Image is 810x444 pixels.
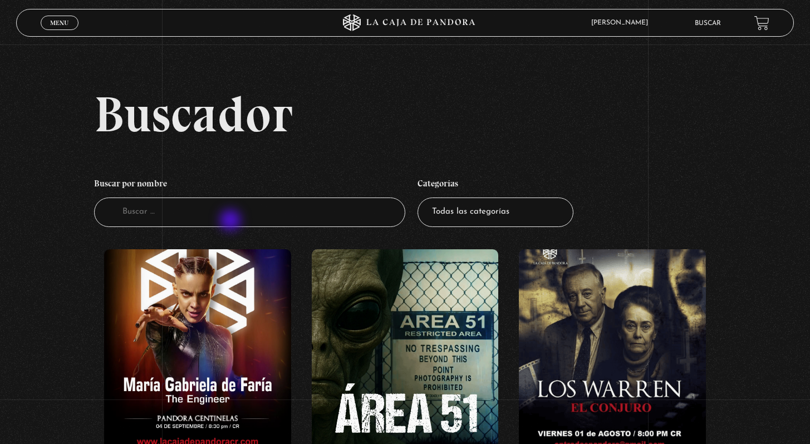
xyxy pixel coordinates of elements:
h4: Categorías [418,172,573,198]
h2: Buscador [94,89,794,139]
span: Menu [50,19,68,26]
span: Cerrar [46,29,72,37]
h4: Buscar por nombre [94,172,405,198]
a: View your shopping cart [754,15,769,30]
span: [PERSON_NAME] [586,19,659,26]
a: Buscar [695,20,721,27]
